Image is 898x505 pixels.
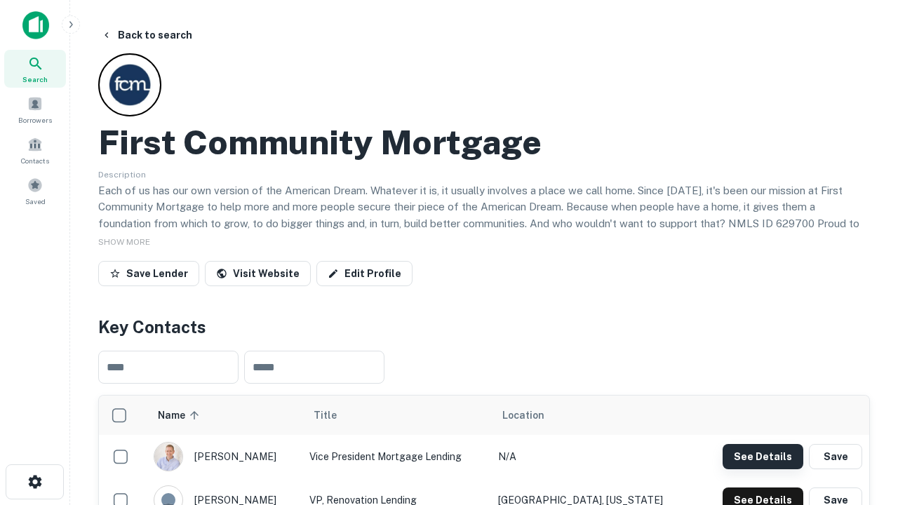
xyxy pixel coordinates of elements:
[302,396,491,435] th: Title
[98,182,870,248] p: Each of us has our own version of the American Dream. Whatever it is, it usually involves a place...
[723,444,803,469] button: See Details
[205,261,311,286] a: Visit Website
[18,114,52,126] span: Borrowers
[25,196,46,207] span: Saved
[154,442,295,471] div: [PERSON_NAME]
[4,50,66,88] a: Search
[314,407,355,424] span: Title
[98,237,150,247] span: SHOW MORE
[147,396,302,435] th: Name
[21,155,49,166] span: Contacts
[302,435,491,478] td: Vice President Mortgage Lending
[4,90,66,128] a: Borrowers
[316,261,413,286] a: Edit Profile
[809,444,862,469] button: Save
[828,348,898,415] iframe: Chat Widget
[98,261,199,286] button: Save Lender
[4,172,66,210] a: Saved
[4,131,66,169] a: Contacts
[502,407,544,424] span: Location
[95,22,198,48] button: Back to search
[491,396,695,435] th: Location
[158,407,203,424] span: Name
[22,74,48,85] span: Search
[98,314,870,339] h4: Key Contacts
[98,122,542,163] h2: First Community Mortgage
[22,11,49,39] img: capitalize-icon.png
[491,435,695,478] td: N/A
[98,170,146,180] span: Description
[154,443,182,471] img: 1520878720083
